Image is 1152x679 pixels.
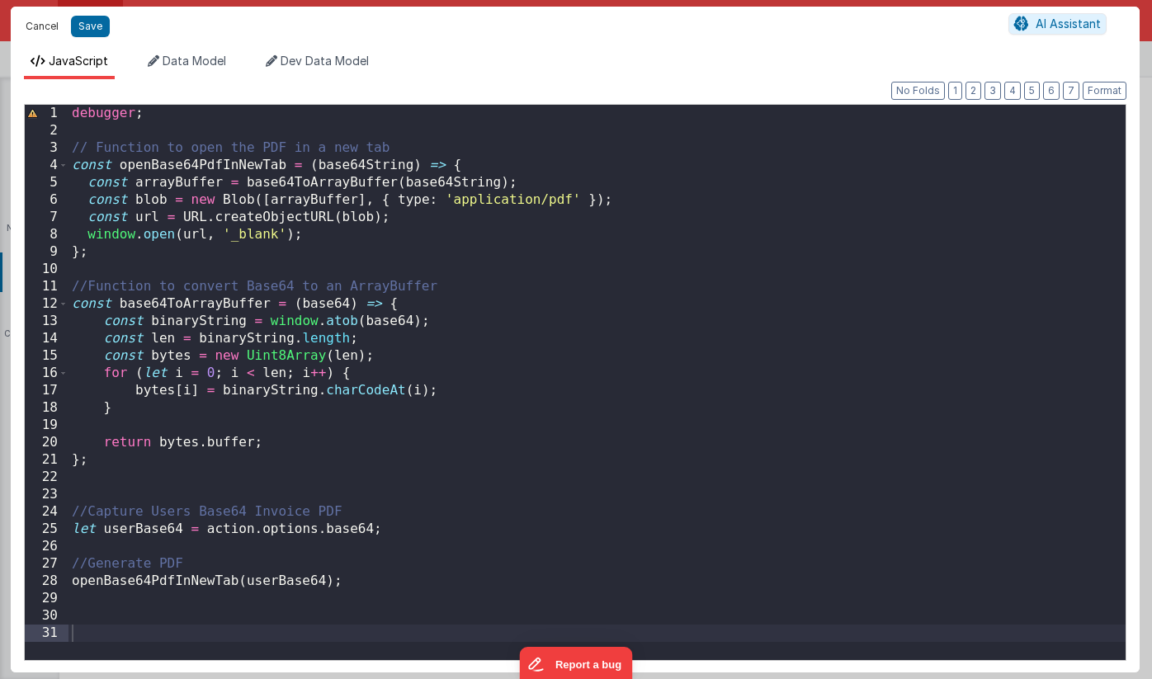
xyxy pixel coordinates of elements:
[25,261,68,278] div: 10
[1036,17,1101,31] span: AI Assistant
[1004,82,1021,100] button: 4
[25,503,68,521] div: 24
[948,82,962,100] button: 1
[25,313,68,330] div: 13
[25,607,68,625] div: 30
[281,54,369,68] span: Dev Data Model
[25,417,68,434] div: 19
[25,573,68,590] div: 28
[25,243,68,261] div: 9
[891,82,945,100] button: No Folds
[1043,82,1060,100] button: 6
[1008,13,1107,35] button: AI Assistant
[25,469,68,486] div: 22
[25,625,68,642] div: 31
[25,521,68,538] div: 25
[25,295,68,313] div: 12
[25,278,68,295] div: 11
[25,486,68,503] div: 23
[25,347,68,365] div: 15
[25,209,68,226] div: 7
[71,16,110,37] button: Save
[25,191,68,209] div: 6
[25,139,68,157] div: 3
[984,82,1001,100] button: 3
[25,365,68,382] div: 16
[1063,82,1079,100] button: 7
[25,451,68,469] div: 21
[25,434,68,451] div: 20
[25,382,68,399] div: 17
[25,226,68,243] div: 8
[25,174,68,191] div: 5
[25,105,68,122] div: 1
[25,538,68,555] div: 26
[17,15,67,38] button: Cancel
[49,54,108,68] span: JavaScript
[25,330,68,347] div: 14
[25,122,68,139] div: 2
[25,399,68,417] div: 18
[25,590,68,607] div: 29
[25,157,68,174] div: 4
[966,82,981,100] button: 2
[163,54,226,68] span: Data Model
[1024,82,1040,100] button: 5
[1083,82,1126,100] button: Format
[25,555,68,573] div: 27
